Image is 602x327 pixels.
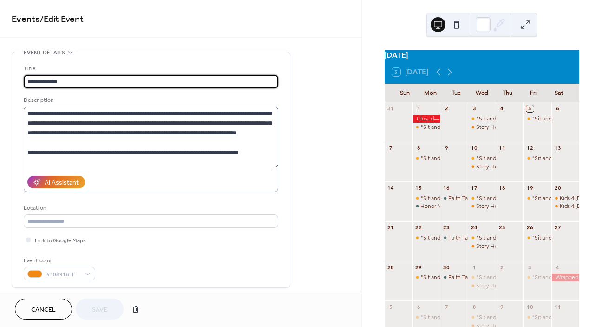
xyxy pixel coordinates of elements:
[498,303,505,310] div: 9
[495,84,520,102] div: Thu
[35,236,86,246] span: Link to Google Maps
[468,115,496,123] div: "Sit and Fit" with Monica
[412,123,440,131] div: "Sit and Fit" with Monica
[554,184,561,191] div: 20
[440,274,468,281] div: Faith Talks with Henry
[476,282,560,290] div: Story Hour with [PERSON_NAME]
[476,154,563,162] div: "Sit and Fit" with [PERSON_NAME]
[412,274,440,281] div: "Sit and Fit" with Monica
[412,202,440,210] div: Honor Meal
[420,202,450,210] div: Honor Meal
[476,163,560,171] div: Story Hour with [PERSON_NAME]
[440,234,468,242] div: Faith Talks with Henry
[392,84,418,102] div: Sun
[523,234,551,242] div: "Sit and Fit" with Monica
[443,145,450,152] div: 9
[418,84,443,102] div: Mon
[40,10,84,28] span: / Edit Event
[387,264,394,271] div: 28
[412,154,440,162] div: "Sit and Fit" with Monica
[443,105,450,112] div: 2
[443,184,450,191] div: 16
[420,123,508,131] div: "Sit and Fit" with [PERSON_NAME]
[526,264,533,271] div: 3
[412,234,440,242] div: "Sit and Fit" with Monica
[468,242,496,250] div: Story Hour with Jesus
[24,256,93,266] div: Event color
[526,105,533,112] div: 5
[554,303,561,310] div: 11
[415,145,422,152] div: 8
[443,264,450,271] div: 30
[554,105,561,112] div: 6
[385,50,579,61] div: [DATE]
[526,224,533,231] div: 26
[526,145,533,152] div: 12
[523,154,551,162] div: "Sit and Fit" with Monica
[468,163,496,171] div: Story Hour with Jesus
[420,154,508,162] div: "Sit and Fit" with [PERSON_NAME]
[15,299,72,320] button: Cancel
[27,176,85,188] button: AI Assistant
[551,202,579,210] div: Kids 4 Christ
[476,274,563,281] div: "Sit and Fit" with [PERSON_NAME]
[471,264,478,271] div: 1
[468,194,496,202] div: "Sit and Fit" with Monica
[420,314,508,321] div: "Sit and Fit" with [PERSON_NAME]
[415,224,422,231] div: 22
[551,194,579,202] div: Kids 4 Christ
[387,145,394,152] div: 7
[523,274,551,281] div: "Sit and Fit" with Monica
[526,303,533,310] div: 10
[24,64,276,73] div: Title
[415,105,422,112] div: 1
[554,264,561,271] div: 4
[471,184,478,191] div: 17
[523,314,551,321] div: "Sit and Fit" with Monica
[498,224,505,231] div: 25
[24,95,276,105] div: Description
[468,282,496,290] div: Story Hour with Jesus
[498,264,505,271] div: 2
[45,178,79,188] div: AI Assistant
[420,234,508,242] div: "Sit and Fit" with [PERSON_NAME]
[440,194,468,202] div: Faith Talks with Henry
[476,115,563,123] div: "Sit and Fit" with [PERSON_NAME]
[387,184,394,191] div: 14
[412,115,440,123] div: Closed—Labor Day
[443,84,469,102] div: Tue
[448,194,531,202] div: Faith Talks with [PERSON_NAME]
[471,303,478,310] div: 8
[471,224,478,231] div: 24
[476,242,560,250] div: Story Hour with [PERSON_NAME]
[443,224,450,231] div: 23
[498,184,505,191] div: 18
[448,234,531,242] div: Faith Talks with [PERSON_NAME]
[412,314,440,321] div: "Sit and Fit" with Monica
[498,105,505,112] div: 4
[387,105,394,112] div: 31
[554,224,561,231] div: 27
[12,10,40,28] a: Events
[443,303,450,310] div: 7
[468,234,496,242] div: "Sit and Fit" with Monica
[471,105,478,112] div: 3
[420,274,508,281] div: "Sit and Fit" with [PERSON_NAME]
[520,84,546,102] div: Fri
[31,305,56,315] span: Cancel
[476,194,563,202] div: "Sit and Fit" with [PERSON_NAME]
[498,145,505,152] div: 11
[24,203,276,213] div: Location
[415,303,422,310] div: 6
[387,303,394,310] div: 5
[46,270,80,280] span: #F08916FF
[551,274,579,281] div: Wrapped In/Sending His Love Entries DUE
[468,202,496,210] div: Story Hour with Jesus
[415,184,422,191] div: 15
[24,48,65,58] span: Event details
[476,234,563,242] div: "Sit and Fit" with [PERSON_NAME]
[415,264,422,271] div: 29
[476,123,560,131] div: Story Hour with [PERSON_NAME]
[471,145,478,152] div: 10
